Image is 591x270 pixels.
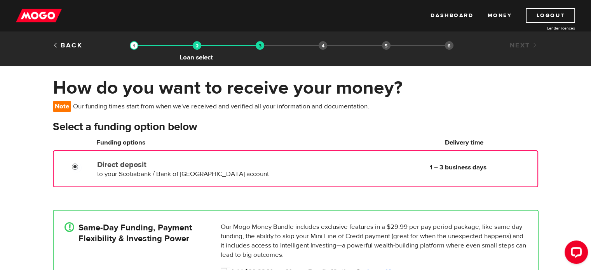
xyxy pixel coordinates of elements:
h6: Delivery time [393,138,535,147]
img: transparent-188c492fd9eaac0f573672f40bb141c2.gif [130,41,138,50]
h6: Funding options [96,138,275,147]
img: transparent-188c492fd9eaac0f573672f40bb141c2.gif [256,41,264,50]
h3: Select a funding option below [53,121,539,133]
h4: Same-Day Funding, Payment Flexibility & Investing Power [78,222,192,244]
a: Loan select [193,41,201,50]
img: transparent-188c492fd9eaac0f573672f40bb141c2.gif [193,41,201,50]
span: Note [53,101,71,112]
b: 1 – 3 business days [429,163,486,172]
span: Loan select [180,53,213,62]
a: Logout [526,8,575,23]
a: Lender licences [517,25,575,31]
img: mogo_logo-11ee424be714fa7cbb0f0f49df9e16ec.png [16,8,62,23]
p: Our Mogo Money Bundle includes exclusive features in a $29.99 per pay period package, like same d... [221,222,527,260]
a: Next [509,41,538,50]
label: Direct deposit [97,160,275,169]
iframe: LiveChat chat widget [558,237,591,270]
span: to your Scotiabank / Bank of [GEOGRAPHIC_DATA] account [97,170,269,178]
a: Back [53,41,83,50]
a: Money [487,8,512,23]
h1: How do you want to receive your money? [53,78,539,98]
div: ! [65,222,74,232]
p: Our funding times start from when we've received and verified all your information and documentat... [53,101,373,112]
a: Dashboard [431,8,473,23]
